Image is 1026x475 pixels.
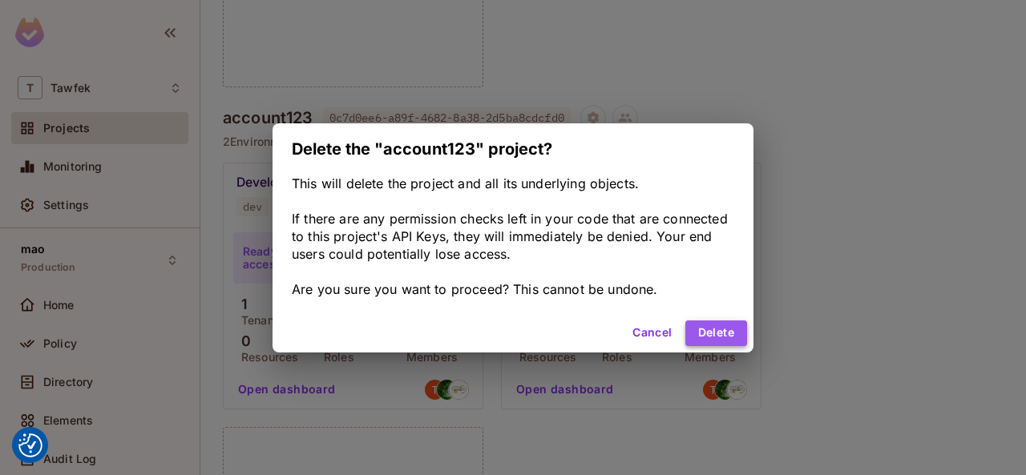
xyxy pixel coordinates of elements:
h2: Delete the "account123" project? [273,123,753,175]
button: Consent Preferences [18,433,42,457]
button: Delete [685,320,747,346]
div: This will delete the project and all its underlying objects. If there are any permission checks l... [292,175,734,298]
img: Revisit consent button [18,433,42,457]
button: Cancel [626,320,678,346]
